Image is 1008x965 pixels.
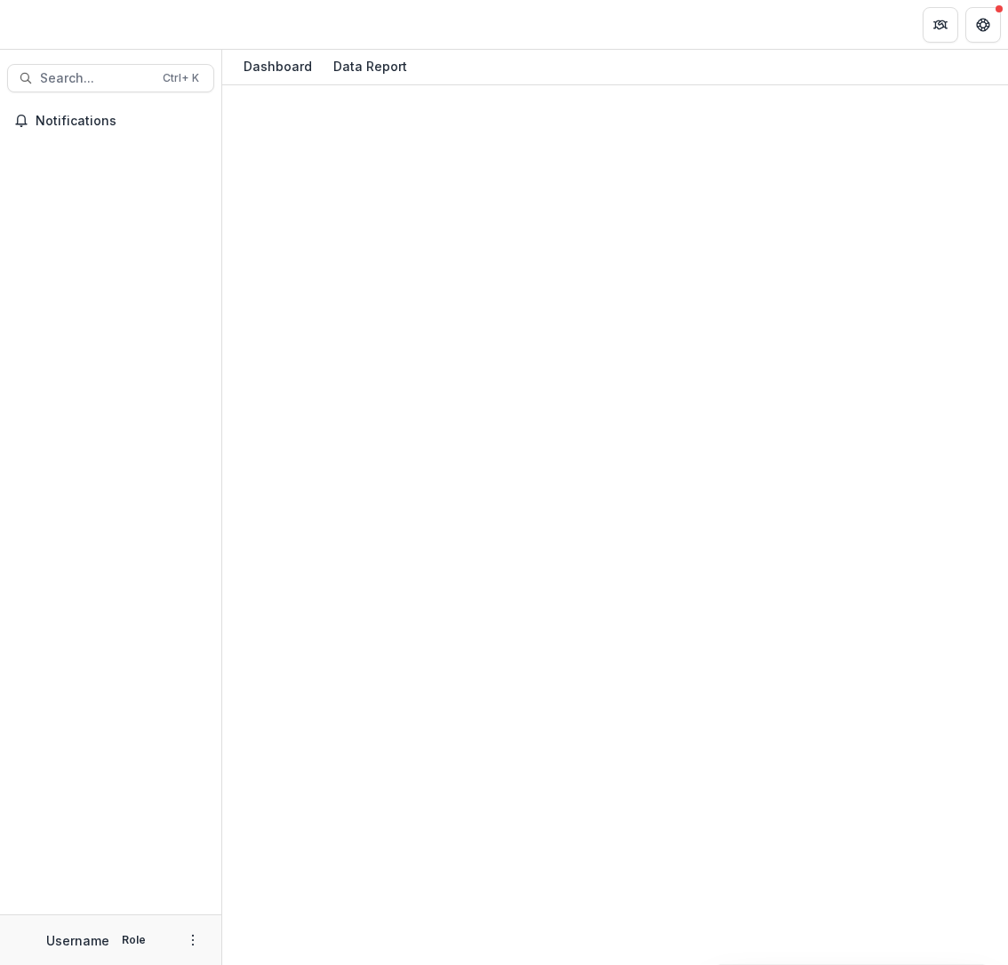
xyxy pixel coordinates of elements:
button: Notifications [7,107,214,135]
button: Search... [7,64,214,92]
a: Dashboard [236,50,319,84]
button: Partners [923,7,958,43]
a: Data Report [326,50,414,84]
div: Ctrl + K [159,68,203,88]
span: Search... [40,71,152,86]
button: Get Help [965,7,1001,43]
div: Data Report [326,53,414,79]
button: More [182,929,204,951]
span: Notifications [36,114,207,129]
p: Username [46,931,109,950]
div: Dashboard [236,53,319,79]
p: Role [116,932,151,948]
